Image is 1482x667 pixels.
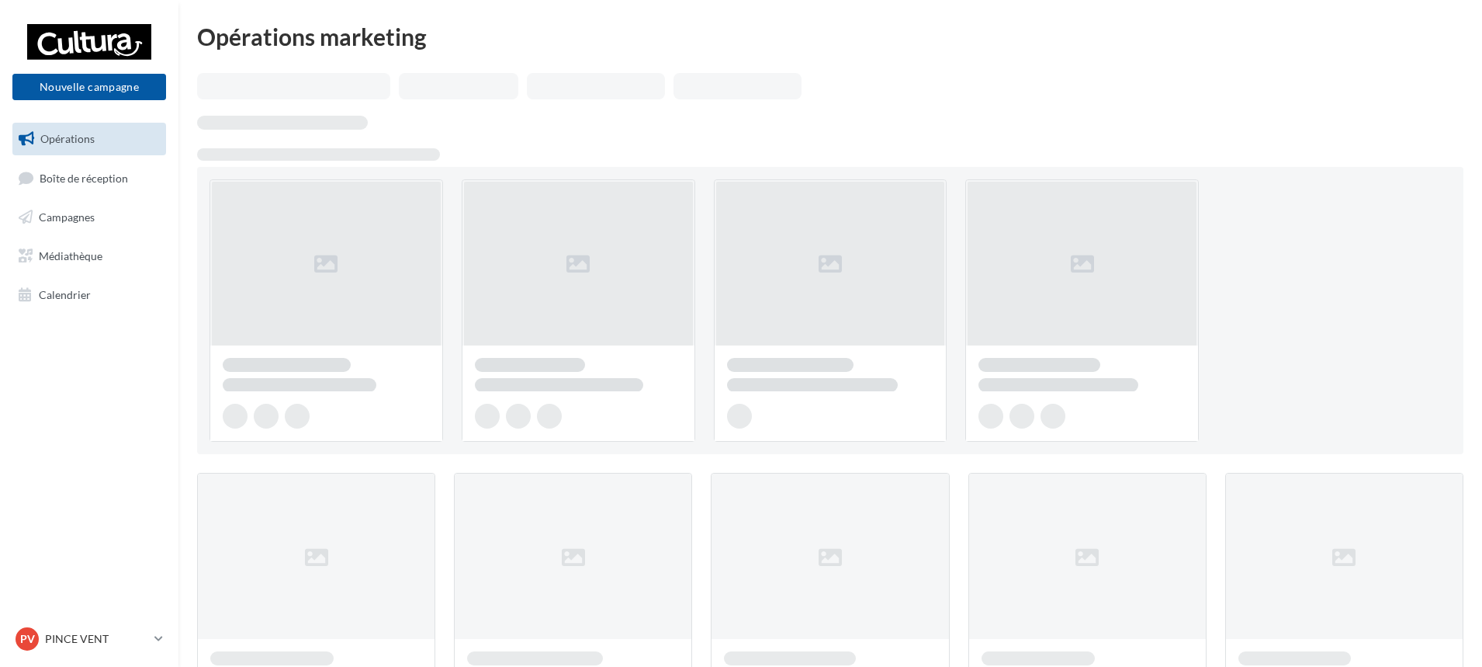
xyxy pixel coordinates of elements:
a: Campagnes [9,201,169,234]
div: Opérations marketing [197,25,1463,48]
a: Calendrier [9,279,169,311]
span: Campagnes [39,210,95,224]
span: PV [20,631,35,647]
span: Opérations [40,132,95,145]
a: PV PINCE VENT [12,624,166,654]
a: Médiathèque [9,240,169,273]
span: Boîte de réception [40,171,128,184]
span: Calendrier [39,287,91,300]
p: PINCE VENT [45,631,148,647]
a: Opérations [9,123,169,155]
a: Boîte de réception [9,162,169,195]
span: Médiathèque [39,249,102,262]
button: Nouvelle campagne [12,74,166,100]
